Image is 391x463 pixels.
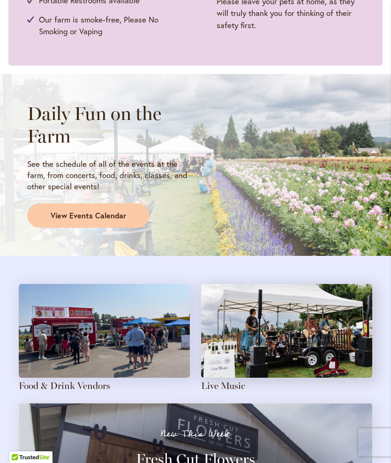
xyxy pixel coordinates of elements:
[201,380,245,391] a: Live Music
[39,14,186,37] span: Our farm is smoke-free, Please No Smoking or Vaping
[27,102,195,147] h2: Daily Fun on the Farm
[19,380,110,391] a: Food & Drink Vendors
[27,158,195,192] p: See the schedule of all of the events at the farm, from concerts, food, drinks, classes, and othe...
[19,284,190,378] img: Attendees gather around food trucks on a sunny day at the farm
[27,203,150,228] a: View Events Calendar
[51,210,126,221] span: View Events Calendar
[36,429,355,439] p: New This Week
[201,284,372,378] img: A four-person band plays with a field of pink dahlias in the background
